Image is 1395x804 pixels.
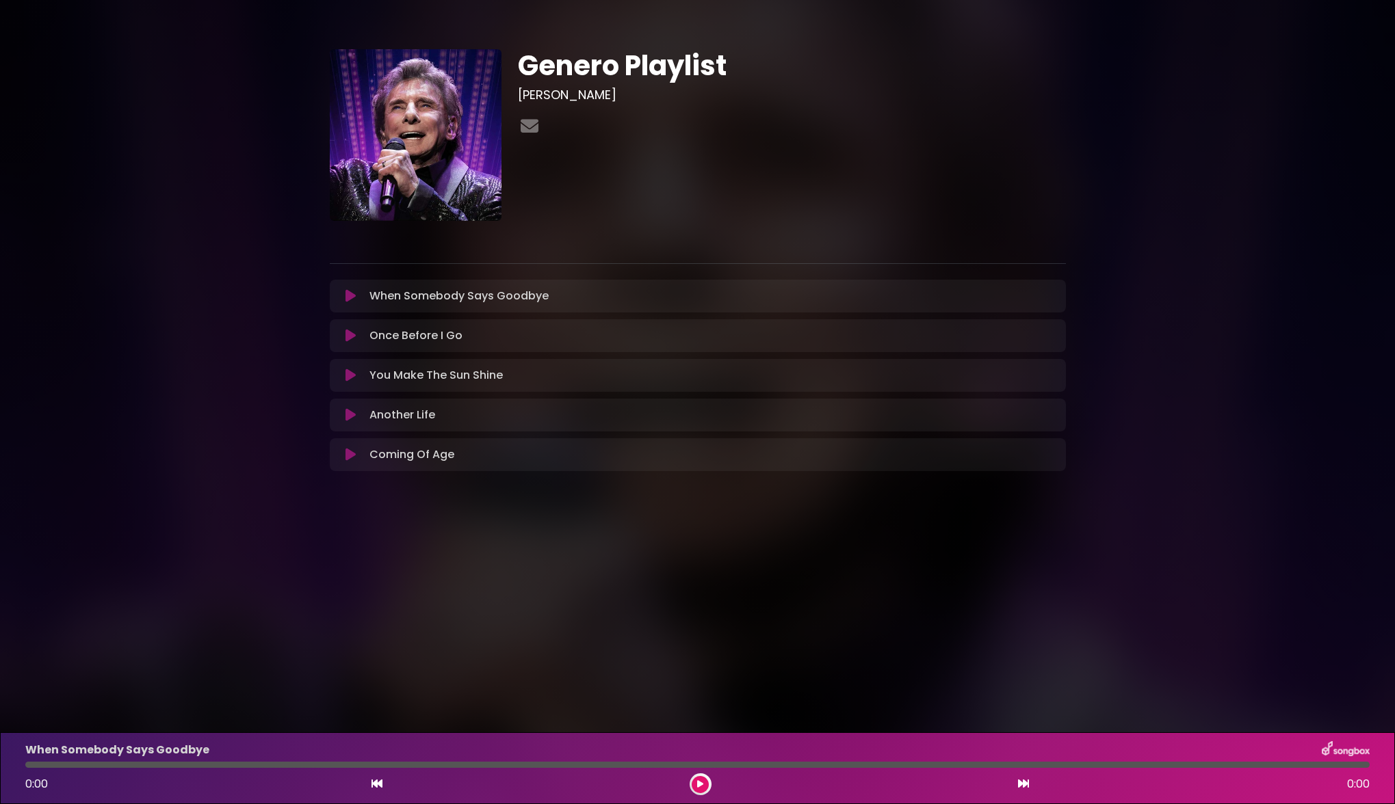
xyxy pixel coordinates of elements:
p: Once Before I Go [369,327,462,344]
img: 6qwFYesTPurQnItdpMxg [330,49,501,221]
h3: [PERSON_NAME] [518,88,1066,103]
p: Another Life [369,407,435,423]
p: You Make The Sun Shine [369,367,503,384]
p: Coming Of Age [369,446,454,463]
h1: Genero Playlist [518,49,1066,82]
p: When Somebody Says Goodbye [369,288,549,304]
